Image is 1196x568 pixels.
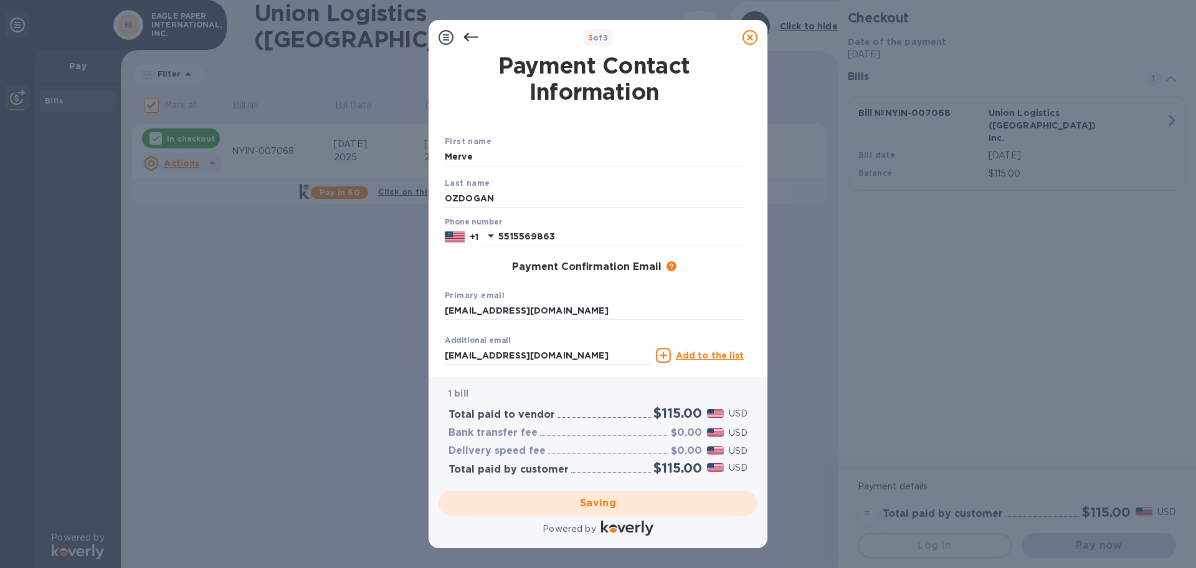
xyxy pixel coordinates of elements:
[445,337,511,345] label: Additional email
[445,148,744,166] input: Enter your first name
[707,446,724,455] img: USD
[707,428,724,437] img: USD
[512,261,662,273] h3: Payment Confirmation Email
[707,409,724,418] img: USD
[445,52,744,105] h1: Payment Contact Information
[543,522,596,536] p: Powered by
[448,427,538,439] h3: Bank transfer fee
[448,464,569,476] h3: Total paid by customer
[676,350,744,360] u: Add to the list
[445,178,490,188] b: Last name
[445,302,744,320] input: Enter your primary name
[445,137,491,146] b: First name
[671,445,702,457] h3: $0.00
[445,291,505,300] b: Primary email
[671,427,702,439] h3: $0.00
[729,426,747,440] p: USD
[729,407,747,420] p: USD
[588,33,609,42] b: of 3
[445,189,744,208] input: Enter your last name
[653,460,702,476] h2: $115.00
[588,33,593,42] span: 3
[653,405,702,421] h2: $115.00
[498,228,744,246] input: Enter your phone number
[729,461,747,474] p: USD
[729,445,747,458] p: USD
[707,463,724,472] img: USD
[445,367,651,381] p: Email address will be added to the list of emails
[601,521,653,536] img: Logo
[448,388,468,398] b: 1 bill
[445,346,651,365] input: Enter additional email
[448,445,546,457] h3: Delivery speed fee
[470,231,478,243] p: +1
[445,219,502,226] label: Phone number
[448,409,555,421] h3: Total paid to vendor
[445,230,465,244] img: US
